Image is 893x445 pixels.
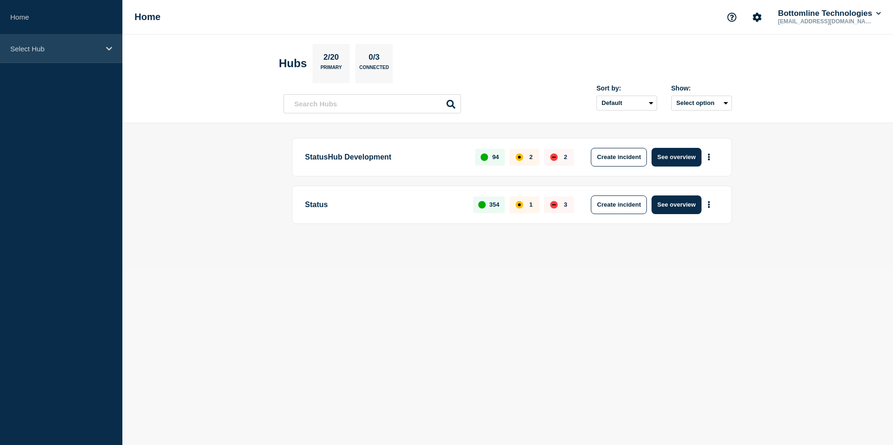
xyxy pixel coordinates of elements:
p: [EMAIL_ADDRESS][DOMAIN_NAME] [776,18,873,25]
button: More actions [703,148,715,166]
div: down [550,153,558,161]
button: Create incident [591,148,647,167]
div: up [481,153,488,161]
button: Account settings [747,7,767,27]
p: 2/20 [320,53,342,65]
p: StatusHub Development [305,148,464,167]
h1: Home [135,12,161,22]
button: Create incident [591,195,647,214]
p: Select Hub [10,45,100,53]
div: Show: [671,84,732,92]
p: 0/3 [365,53,383,65]
h2: Hubs [279,57,307,70]
p: Primary [320,65,342,75]
div: up [478,201,486,209]
p: 3 [564,201,567,208]
p: 2 [564,153,567,160]
select: Sort by [596,96,657,111]
button: More actions [703,196,715,213]
button: Bottomline Technologies [776,9,883,18]
div: down [550,201,558,209]
button: See overview [652,148,701,167]
div: affected [516,201,523,209]
button: Support [722,7,742,27]
div: affected [516,153,523,161]
p: 354 [489,201,500,208]
input: Search Hubs [283,94,461,113]
p: 2 [529,153,532,160]
div: Sort by: [596,84,657,92]
button: See overview [652,195,701,214]
p: Connected [359,65,389,75]
p: 94 [492,153,499,160]
p: Status [305,195,462,214]
p: 1 [529,201,532,208]
button: Select option [671,96,732,111]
